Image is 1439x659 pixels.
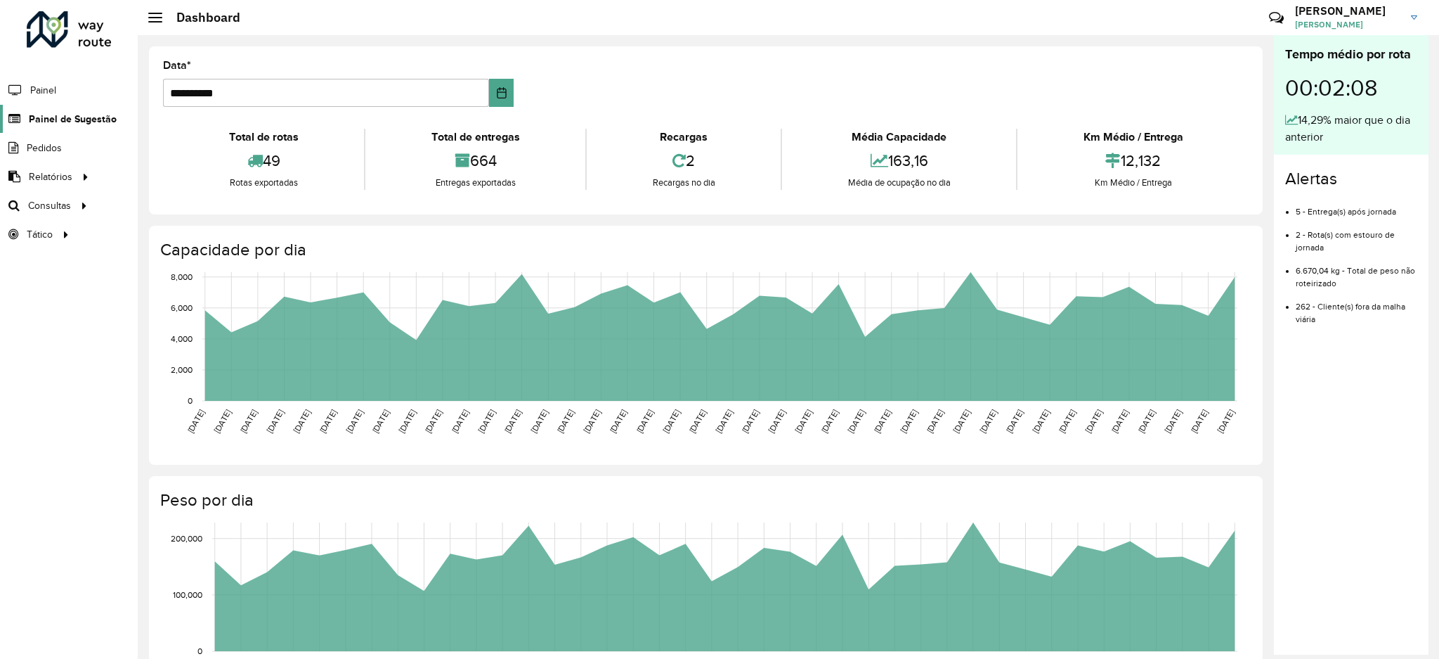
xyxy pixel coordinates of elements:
text: [DATE] [714,408,734,435]
div: Total de entregas [369,129,582,146]
text: 2,000 [171,365,193,374]
text: 200,000 [171,534,202,543]
text: [DATE] [185,408,206,435]
div: 12,132 [1021,146,1245,176]
text: [DATE] [1163,408,1183,435]
text: [DATE] [872,408,892,435]
text: [DATE] [1109,408,1130,435]
text: [DATE] [582,408,602,435]
span: Consultas [28,198,71,213]
text: [DATE] [344,408,365,435]
text: [DATE] [1031,408,1051,435]
text: [DATE] [265,408,285,435]
text: [DATE] [423,408,443,435]
text: 0 [197,646,202,655]
text: [DATE] [899,408,919,435]
a: Contato Rápido [1261,3,1291,33]
div: Km Médio / Entrega [1021,129,1245,146]
button: Choose Date [489,79,514,107]
span: Painel [30,83,56,98]
div: Média de ocupação no dia [786,176,1012,190]
text: [DATE] [767,408,787,435]
text: 4,000 [171,334,193,343]
div: 163,16 [786,146,1012,176]
div: Recargas no dia [590,176,777,190]
text: [DATE] [740,408,760,435]
text: [DATE] [292,408,312,435]
li: 5 - Entrega(s) após jornada [1296,195,1417,218]
li: 2 - Rota(s) com estouro de jornada [1296,218,1417,254]
span: Relatórios [29,169,72,184]
text: [DATE] [1004,408,1024,435]
text: [DATE] [1083,408,1104,435]
div: Média Capacidade [786,129,1012,146]
div: Km Médio / Entrega [1021,176,1245,190]
div: 14,29% maior que o dia anterior [1285,112,1417,146]
h4: Capacidade por dia [160,240,1249,260]
span: Painel de Sugestão [29,112,117,127]
text: [DATE] [1216,408,1236,435]
li: 6.670,04 kg - Total de peso não roteirizado [1296,254,1417,290]
text: [DATE] [318,408,338,435]
text: [DATE] [661,408,682,435]
div: Total de rotas [167,129,360,146]
text: [DATE] [793,408,813,435]
text: [DATE] [238,408,259,435]
li: 262 - Cliente(s) fora da malha viária [1296,290,1417,326]
text: [DATE] [1136,408,1157,435]
label: Data [163,57,191,74]
text: [DATE] [634,408,655,435]
text: [DATE] [370,408,391,435]
text: [DATE] [450,408,470,435]
text: [DATE] [555,408,575,435]
div: Tempo médio por rota [1285,45,1417,64]
text: 6,000 [171,303,193,312]
text: [DATE] [687,408,708,435]
text: [DATE] [925,408,945,435]
h4: Alertas [1285,169,1417,189]
div: Rotas exportadas [167,176,360,190]
div: 49 [167,146,360,176]
h3: [PERSON_NAME] [1295,4,1400,18]
div: 664 [369,146,582,176]
text: 100,000 [173,590,202,599]
div: 2 [590,146,777,176]
text: [DATE] [1189,408,1209,435]
text: [DATE] [951,408,972,435]
h2: Dashboard [162,10,240,25]
span: Tático [27,227,53,242]
text: [DATE] [846,408,866,435]
span: Pedidos [27,141,62,155]
div: Entregas exportadas [369,176,582,190]
h4: Peso por dia [160,490,1249,511]
span: [PERSON_NAME] [1295,18,1400,31]
div: Recargas [590,129,777,146]
text: [DATE] [608,408,628,435]
text: [DATE] [397,408,417,435]
text: [DATE] [502,408,523,435]
text: [DATE] [476,408,497,435]
text: [DATE] [212,408,233,435]
div: 00:02:08 [1285,64,1417,112]
text: [DATE] [1057,408,1077,435]
text: [DATE] [978,408,998,435]
text: 0 [188,396,193,405]
text: [DATE] [819,408,840,435]
text: [DATE] [529,408,549,435]
text: 8,000 [171,272,193,281]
